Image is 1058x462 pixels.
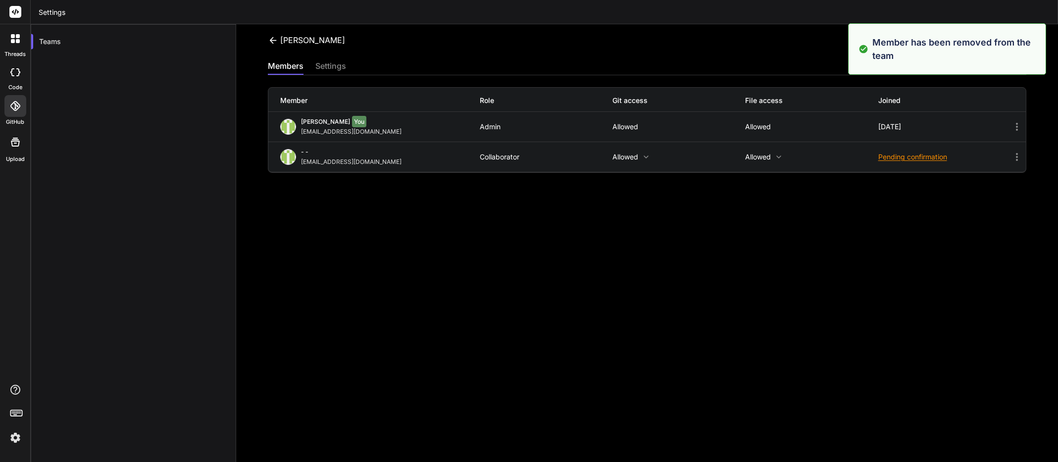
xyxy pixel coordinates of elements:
[280,149,296,165] img: profile_image
[878,123,1011,131] div: [DATE]
[878,152,1011,162] div: Pending confirmation
[612,123,745,131] p: Allowed
[6,118,24,126] label: GitHub
[301,118,350,125] span: [PERSON_NAME]
[6,155,25,163] label: Upload
[301,158,405,166] div: [EMAIL_ADDRESS][DOMAIN_NAME]
[480,123,612,131] div: Admin
[301,128,405,136] div: [EMAIL_ADDRESS][DOMAIN_NAME]
[268,60,303,74] div: members
[7,429,24,446] img: settings
[858,36,868,62] img: alert
[480,153,612,161] div: Collaborator
[31,31,236,52] div: Teams
[872,36,1040,62] p: Member has been removed from the team
[280,119,296,135] img: profile_image
[878,96,1011,105] div: Joined
[268,34,345,46] div: [PERSON_NAME]
[301,148,308,155] span: - -
[612,153,745,161] p: Allowed
[315,60,346,74] div: settings
[280,96,480,105] div: Member
[8,83,22,92] label: code
[745,96,878,105] div: File access
[4,50,26,58] label: threads
[480,96,612,105] div: Role
[745,123,878,131] p: Allowed
[352,116,366,127] span: You
[612,96,745,105] div: Git access
[745,153,878,161] p: Allowed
